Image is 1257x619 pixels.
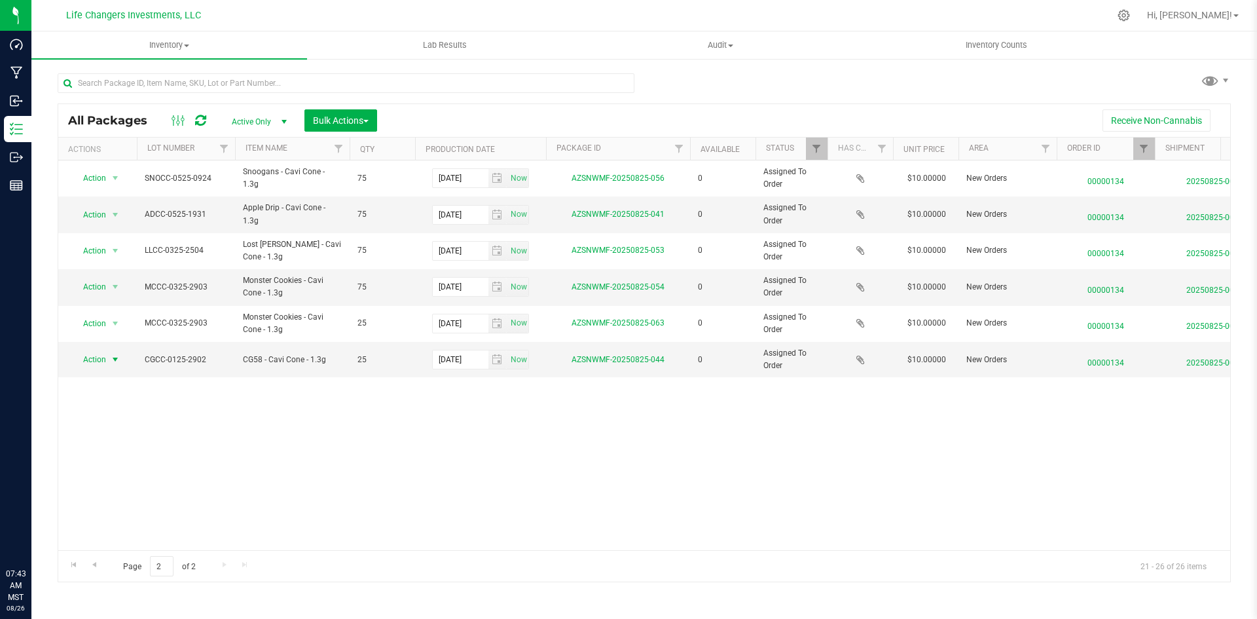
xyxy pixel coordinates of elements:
[828,138,893,160] th: Has COA
[243,202,342,227] span: Apple Drip - Cavi Cone - 1.3g
[6,568,26,603] p: 07:43 AM MST
[31,39,307,51] span: Inventory
[903,145,945,154] a: Unit Price
[488,314,507,333] span: select
[243,238,342,263] span: Lost [PERSON_NAME] - Cavi Cone - 1.3g
[488,350,507,369] span: select
[763,311,820,336] span: Assigned To Order
[488,242,507,260] span: select
[1067,143,1101,153] a: Order Id
[488,206,507,224] span: select
[507,278,528,296] span: select
[145,281,227,293] span: MCCC-0325-2903
[698,317,748,329] span: 0
[507,350,530,369] span: Set Current date
[68,145,132,154] div: Actions
[71,314,107,333] span: Action
[71,242,107,260] span: Action
[507,205,530,224] span: Set Current date
[668,138,690,160] a: Filter
[147,143,194,153] a: Lot Number
[10,151,23,164] inline-svg: Outbound
[145,244,227,257] span: LLCC-0325-2504
[572,246,665,255] a: AZSNWMF-20250825-053
[507,242,528,260] span: select
[572,174,665,183] a: AZSNWMF-20250825-056
[859,31,1135,59] a: Inventory Counts
[763,347,820,372] span: Assigned To Order
[698,354,748,366] span: 0
[10,66,23,79] inline-svg: Manufacturing
[357,244,407,257] span: 75
[107,206,124,224] span: select
[698,208,748,221] span: 0
[307,31,583,59] a: Lab Results
[145,172,227,185] span: SNOCC-0525-0924
[901,278,953,297] span: $10.00000
[107,242,124,260] span: select
[71,206,107,224] span: Action
[357,172,407,185] span: 75
[507,350,528,369] span: select
[572,210,665,219] a: AZSNWMF-20250825-041
[507,314,530,333] span: Set Current date
[766,143,794,153] a: Status
[145,354,227,366] span: CGCC-0125-2902
[357,281,407,293] span: 75
[698,172,748,185] span: 0
[871,138,893,160] a: Filter
[360,145,374,154] a: Qty
[246,143,287,153] a: Item Name
[966,281,1049,293] span: New Orders
[507,242,530,261] span: Set Current date
[107,314,124,333] span: select
[10,38,23,51] inline-svg: Dashboard
[901,314,953,333] span: $10.00000
[1133,138,1155,160] a: Filter
[304,109,377,132] button: Bulk Actions
[150,556,173,576] input: 2
[66,10,201,21] span: Life Changers Investments, LLC
[243,311,342,336] span: Monster Cookies - Cavi Cone - 1.3g
[243,354,342,366] span: CG58 - Cavi Cone - 1.3g
[107,278,124,296] span: select
[6,603,26,613] p: 08/26
[966,208,1049,221] span: New Orders
[507,278,530,297] span: Set Current date
[901,241,953,260] span: $10.00000
[213,138,235,160] a: Filter
[1165,143,1205,153] a: Shipment
[901,350,953,369] span: $10.00000
[328,138,350,160] a: Filter
[763,166,820,191] span: Assigned To Order
[583,39,858,51] span: Audit
[313,115,369,126] span: Bulk Actions
[405,39,484,51] span: Lab Results
[966,317,1049,329] span: New Orders
[71,350,107,369] span: Action
[1102,109,1211,132] button: Receive Non-Cannabis
[10,179,23,192] inline-svg: Reports
[966,172,1049,185] span: New Orders
[145,208,227,221] span: ADCC-0525-1931
[507,169,530,188] span: Set Current date
[357,354,407,366] span: 25
[10,122,23,136] inline-svg: Inventory
[698,244,748,257] span: 0
[763,238,820,263] span: Assigned To Order
[966,244,1049,257] span: New Orders
[901,205,953,224] span: $10.00000
[426,145,495,154] a: Production Date
[1065,314,1147,333] span: 00000134
[31,31,307,59] a: Inventory
[488,278,507,296] span: select
[1065,241,1147,260] span: 00000134
[556,143,601,153] a: Package ID
[1147,10,1232,20] span: Hi, [PERSON_NAME]!
[948,39,1045,51] span: Inventory Counts
[145,317,227,329] span: MCCC-0325-2903
[763,202,820,227] span: Assigned To Order
[1065,350,1147,369] span: 00000134
[507,314,528,333] span: select
[71,278,107,296] span: Action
